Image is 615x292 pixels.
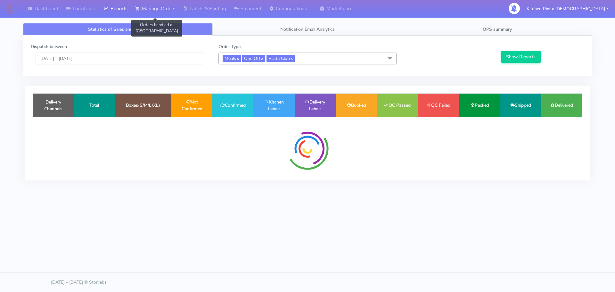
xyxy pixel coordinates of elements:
[280,26,335,32] span: Notification Email Analytics
[483,26,512,32] span: OPS summary
[23,23,592,36] ul: Tabs
[266,55,295,62] span: Pasta Club
[115,94,171,117] td: Boxes(S/M/L/XL)
[501,51,541,63] button: Show Reports
[236,55,239,62] a: x
[459,94,500,117] td: Packed
[218,43,241,50] label: Order Type
[36,53,204,64] input: Pick the Daterange
[418,94,459,117] td: QC Failed
[212,94,253,117] td: Confirmed
[88,26,148,32] span: Statistics of Sales and Orders
[295,94,336,117] td: Delivery Labels
[33,94,74,117] td: Delivery Channels
[377,94,418,117] td: QC Passed
[253,94,294,117] td: Kitchen Labels
[242,55,265,62] span: One Off
[31,43,67,50] label: Dispatch between
[522,2,613,15] button: Kitchen Pasta [DEMOGRAPHIC_DATA]
[541,94,582,117] td: Delivered
[500,94,541,117] td: Shipped
[336,94,377,117] td: Booked
[223,55,241,62] span: Meals
[171,94,212,117] td: Not Confirmed
[260,55,263,62] a: x
[283,125,332,173] img: spinner-radial.svg
[290,55,293,62] a: x
[74,94,115,117] td: Total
